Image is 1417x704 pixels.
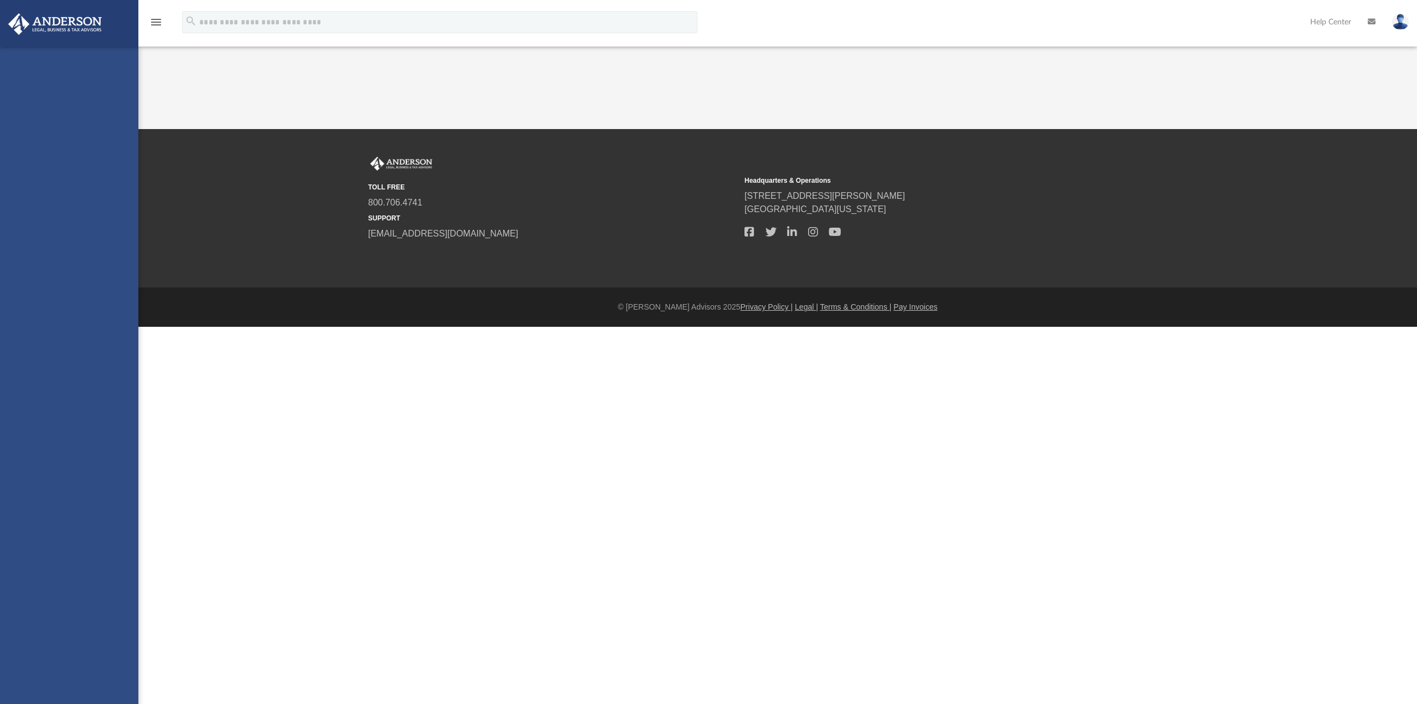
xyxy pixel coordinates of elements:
[795,302,818,311] a: Legal |
[5,13,105,35] img: Anderson Advisors Platinum Portal
[744,204,886,214] a: [GEOGRAPHIC_DATA][US_STATE]
[368,213,737,223] small: SUPPORT
[149,16,163,29] i: menu
[138,301,1417,313] div: © [PERSON_NAME] Advisors 2025
[893,302,937,311] a: Pay Invoices
[1392,14,1409,30] img: User Pic
[744,176,1113,186] small: Headquarters & Operations
[185,15,197,27] i: search
[820,302,892,311] a: Terms & Conditions |
[149,21,163,29] a: menu
[368,157,435,171] img: Anderson Advisors Platinum Portal
[741,302,793,311] a: Privacy Policy |
[744,191,905,201] a: [STREET_ADDRESS][PERSON_NAME]
[368,229,518,238] a: [EMAIL_ADDRESS][DOMAIN_NAME]
[368,182,737,192] small: TOLL FREE
[368,198,422,207] a: 800.706.4741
